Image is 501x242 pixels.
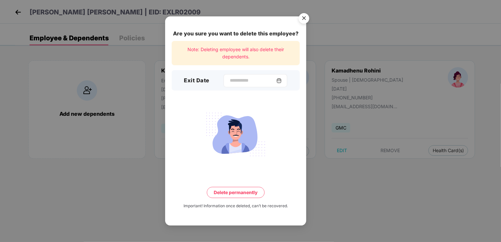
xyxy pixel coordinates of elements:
img: svg+xml;base64,PHN2ZyB4bWxucz0iaHR0cDovL3d3dy53My5vcmcvMjAwMC9zdmciIHdpZHRoPSI1NiIgaGVpZ2h0PSI1Ni... [295,10,313,29]
button: Delete permanently [207,187,265,198]
div: Note: Deleting employee will also delete their dependents. [172,41,300,66]
h3: Exit Date [184,76,210,85]
button: Close [295,10,313,28]
div: Important! Information once deleted, can’t be recovered. [184,203,288,209]
img: svg+xml;base64,PHN2ZyBpZD0iQ2FsZW5kYXItMzJ4MzIiIHhtbG5zPSJodHRwOi8vd3d3LnczLm9yZy8yMDAwL3N2ZyIgd2... [276,78,282,83]
div: Are you sure you want to delete this employee? [172,30,300,38]
img: svg+xml;base64,PHN2ZyB4bWxucz0iaHR0cDovL3d3dy53My5vcmcvMjAwMC9zdmciIHdpZHRoPSIyMjQiIGhlaWdodD0iMT... [199,109,272,160]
